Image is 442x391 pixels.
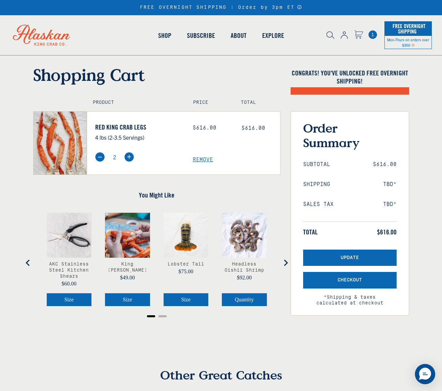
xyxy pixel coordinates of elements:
a: Remove [193,157,280,163]
img: account [341,31,348,39]
span: Free Overnight Shipping [391,21,425,37]
p: 4 lbs (2-3.5 Servings) [95,133,183,142]
div: product [40,206,99,313]
h4: Price [193,100,226,106]
span: $616.00 [377,228,397,236]
img: Raw U10 Oishii White Shrimp laying flat on white paper. [222,213,267,258]
span: $92.00 [237,275,252,280]
div: product [215,206,274,313]
button: Select Lobster Tail size [164,293,209,306]
div: product [157,206,215,313]
a: Cart [354,30,363,40]
button: Select AKC Stainless Steel Kitchen Shears size [47,293,92,306]
span: Update [341,255,359,261]
h3: Order Summary [303,121,397,150]
a: Subscribe [179,16,223,55]
img: AKC Stainless Steel Kitchen Shears [47,213,92,258]
span: $616.00 [241,125,265,131]
div: Messenger Dummy Widget [415,364,435,384]
a: About [223,16,254,55]
a: Shop [150,16,179,55]
span: Checkout [338,277,362,283]
span: Subtotal [303,161,330,168]
div: FREE OVERNIGHT SHIPPING | Order by 3pm ET [140,5,302,10]
button: Select King Crab Knuckles size [105,293,150,306]
span: 1 [369,30,377,39]
span: Size [123,297,132,302]
a: Explore [254,16,292,55]
span: $49.00 [120,275,135,280]
a: Red King Crab Legs [95,123,183,131]
span: $75.00 [178,269,193,274]
span: Mon-Thurs on orders over $350 [387,37,429,47]
h4: Congrats! You've unlocked FREE OVERNIGHT SHIPPING! [291,69,409,85]
span: Size [181,297,191,302]
span: Shipping [303,181,330,188]
img: search [327,31,334,39]
div: $616.00 [193,125,231,131]
img: Red King Crab Legs - 4 lbs (2-3.5 Servings) [34,112,87,175]
h1: Shopping Cart [33,65,280,85]
div: You Might Like [33,206,280,320]
img: plus [124,152,134,162]
button: Go to page 1 [147,315,155,317]
span: Shipping Notice Icon [412,43,415,47]
button: Select Headless Oishii Shrimp quantity [222,293,267,306]
h4: You Might Like [33,191,280,199]
img: Lobster Tail [164,213,209,258]
img: Alaskan King Crab Co. logo [3,15,80,55]
ul: Select a slide to show [33,313,280,318]
button: Go to last slide [21,256,35,270]
span: Quantity [235,297,254,302]
span: *Shipping & taxes calculated at checkout [303,289,397,306]
img: King Crab Knuckles [105,213,150,258]
button: Update [303,250,397,266]
a: Announcement Bar Modal [297,5,302,9]
span: Sales Tax [303,201,334,208]
h4: Product [93,100,178,106]
span: $60.00 [62,281,77,286]
img: minus [95,152,105,162]
span: Size [64,297,74,302]
span: $616.00 [373,161,397,168]
button: Checkout [303,272,397,289]
span: Total [303,228,318,236]
button: Next slide [279,256,292,270]
button: Go to page 2 [159,315,167,317]
a: Cart [369,30,377,39]
div: product [98,206,157,313]
h4: Total [241,100,274,106]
